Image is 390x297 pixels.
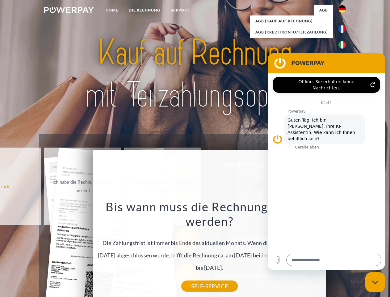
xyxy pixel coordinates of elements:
[338,5,346,13] img: de
[250,27,333,38] a: AGB (Kreditkonto/Teilzahlung)
[338,41,346,49] img: it
[250,15,333,27] a: AGB (Kauf auf Rechnung)
[48,178,117,195] div: Ich habe die Rechnung bereits bezahlt
[166,5,195,16] a: SUPPORT
[97,199,322,229] h3: Bis wann muss die Rechnung bezahlt werden?
[314,5,333,16] a: agb
[338,25,346,33] img: fr
[100,5,124,16] a: Home
[97,199,322,286] div: Die Zahlungsfrist ist immer bis Ende des aktuellen Monats. Wenn die Bestellung z.B. am [DATE] abg...
[124,5,166,16] a: DIE RECHNUNG
[365,272,385,292] iframe: Schaltfläche zum Öffnen des Messaging-Fensters; Konversation läuft
[181,281,238,292] a: SELF-SERVICE
[59,30,331,118] img: title-powerpay_de.svg
[44,7,94,13] img: logo-powerpay-white.svg
[268,53,385,270] iframe: Messaging-Fenster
